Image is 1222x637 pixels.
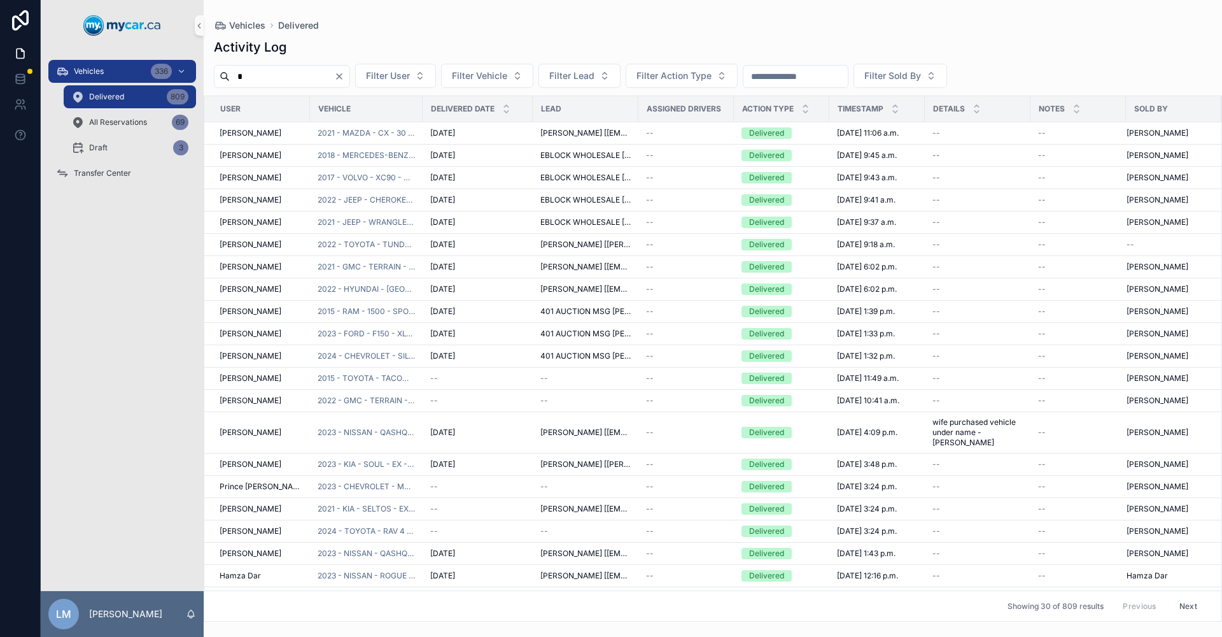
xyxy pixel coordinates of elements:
span: [PERSON_NAME] [[PERSON_NAME][EMAIL_ADDRESS][PERSON_NAME][DOMAIN_NAME]] [540,240,631,250]
img: App logo [83,15,161,36]
span: Action Type [742,104,794,114]
span: -- [430,396,438,406]
button: Select Button [626,64,738,88]
span: [DATE] 1:32 p.m. [837,351,895,361]
a: 2023 - KIA - SOUL - EX - 251166 [318,459,415,469]
span: -- [1038,427,1046,438]
span: -- [1038,482,1046,492]
span: -- [646,459,654,469]
span: -- [646,504,654,514]
span: -- [646,150,654,161]
span: -- [1038,306,1046,317]
span: -- [1038,373,1046,383]
span: [PERSON_NAME] [220,548,281,559]
span: -- [1127,240,1134,250]
span: Vehicles [229,19,265,32]
span: 2015 - RAM - 1500 - SPORT - 251190 [318,306,415,317]
a: 2021 - MAZDA - CX - 30 - GT - 250962 [318,128,415,138]
span: -- [646,262,654,272]
span: -- [1038,240,1046,250]
a: 2024 - CHEVROLET - SILVERADO - CUSTOM - 251219 [318,351,415,361]
span: 2023 - NISSAN - QASHQAI - SV - 251151 [318,427,415,438]
span: Draft [89,143,108,153]
span: [PERSON_NAME] [1127,128,1188,138]
span: -- [1038,351,1046,361]
span: -- [646,373,654,383]
span: [PERSON_NAME] [220,262,281,272]
div: Delivered [749,217,784,228]
span: 2018 - MERCEDES-BENZ - C - CLASS - BASE C-300 - 250928 [318,150,415,161]
span: [PERSON_NAME] [220,427,281,438]
div: Delivered [749,239,784,250]
div: Delivered [749,373,784,384]
span: [PERSON_NAME] [220,396,281,406]
a: 2023 - NISSAN - QASHQAI - S - 251352 [318,548,415,559]
a: 2021 - JEEP - WRANGLER - RUBICON - 251332 [318,217,415,227]
span: [PERSON_NAME] [1127,262,1188,272]
span: [DATE] 9:37 a.m. [837,217,896,227]
span: -- [932,262,940,272]
span: [PERSON_NAME] [[EMAIL_ADDRESS][DOMAIN_NAME]] [540,571,631,581]
span: [PERSON_NAME] [220,329,281,339]
span: [DATE] [430,240,455,250]
span: -- [932,526,940,536]
a: Vehicles [214,19,265,32]
span: [PERSON_NAME] [220,284,281,294]
span: [PERSON_NAME] [[PERSON_NAME][EMAIL_ADDRESS][PERSON_NAME][DOMAIN_NAME]] [540,459,631,469]
span: -- [932,571,940,581]
span: EBLOCK WHOLESALE [[PERSON_NAME][EMAIL_ADDRESS][PERSON_NAME][DOMAIN_NAME]] [540,217,631,227]
span: [PERSON_NAME] [220,351,281,361]
span: [PERSON_NAME] [220,240,281,250]
span: -- [1038,329,1046,339]
span: [DATE] 3:24 p.m. [837,504,897,514]
span: Timestamp [838,104,883,114]
span: -- [1038,396,1046,406]
span: [DATE] 3:24 p.m. [837,482,897,492]
span: [PERSON_NAME] [220,217,281,227]
a: 2024 - TOYOTA - RAV 4 - LE - 251012 [318,526,415,536]
span: [PERSON_NAME] [1127,373,1188,383]
span: -- [646,217,654,227]
a: 2022 - GMC - TERRAIN - AT4 - 250098 [318,396,415,406]
div: Delivered [749,172,784,183]
span: [DATE] 4:09 p.m. [837,427,897,438]
span: [PERSON_NAME] [220,306,281,317]
div: scrollable content [41,51,204,201]
span: EBLOCK WHOLESALE [[PERSON_NAME][EMAIL_ADDRESS][PERSON_NAME][DOMAIN_NAME]] [540,150,631,161]
span: [PERSON_NAME] [220,504,281,514]
span: [PERSON_NAME] [220,128,281,138]
span: [PERSON_NAME] [1127,427,1188,438]
a: 2021 - GMC - TERRAIN - SLE - 251055 [318,262,415,272]
span: [DATE] [430,150,455,161]
span: [PERSON_NAME] [220,195,281,205]
span: -- [430,482,438,492]
div: Delivered [749,427,784,438]
span: -- [646,195,654,205]
span: 401 AUCTION MSG [PERSON_NAME] [[EMAIL_ADDRESS][DOMAIN_NAME]] [540,351,631,361]
span: [DATE] 9:41 a.m. [837,195,895,205]
span: -- [1038,284,1046,294]
span: [DATE] 6:02 p.m. [837,284,897,294]
span: 2017 - VOLVO - XC90 - MOMENTUM - 250854 [318,173,415,183]
span: [DATE] [430,459,455,469]
a: 2022 - HYUNDAI - [GEOGRAPHIC_DATA] - SEL - 251367 [318,284,415,294]
span: [PERSON_NAME] [1127,526,1188,536]
span: [PERSON_NAME] [1127,217,1188,227]
a: 2022 - JEEP - CHEROKEE - SUMMIT - 251360 [318,195,415,205]
span: 2023 - NISSAN - ROGUE - SV - 251044 [318,571,415,581]
a: 2015 - TOYOTA - TACOMA - DELUX GRADE - 251081 [318,373,415,383]
span: [PERSON_NAME] [220,173,281,183]
span: [DATE] 1:39 p.m. [837,306,895,317]
span: -- [1038,459,1046,469]
span: [PERSON_NAME] [[EMAIL_ADDRESS][DOMAIN_NAME]] [540,427,631,438]
span: Assigned Drivers [647,104,721,114]
span: -- [1038,195,1046,205]
a: Draft3 [64,136,196,159]
span: -- [646,306,654,317]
